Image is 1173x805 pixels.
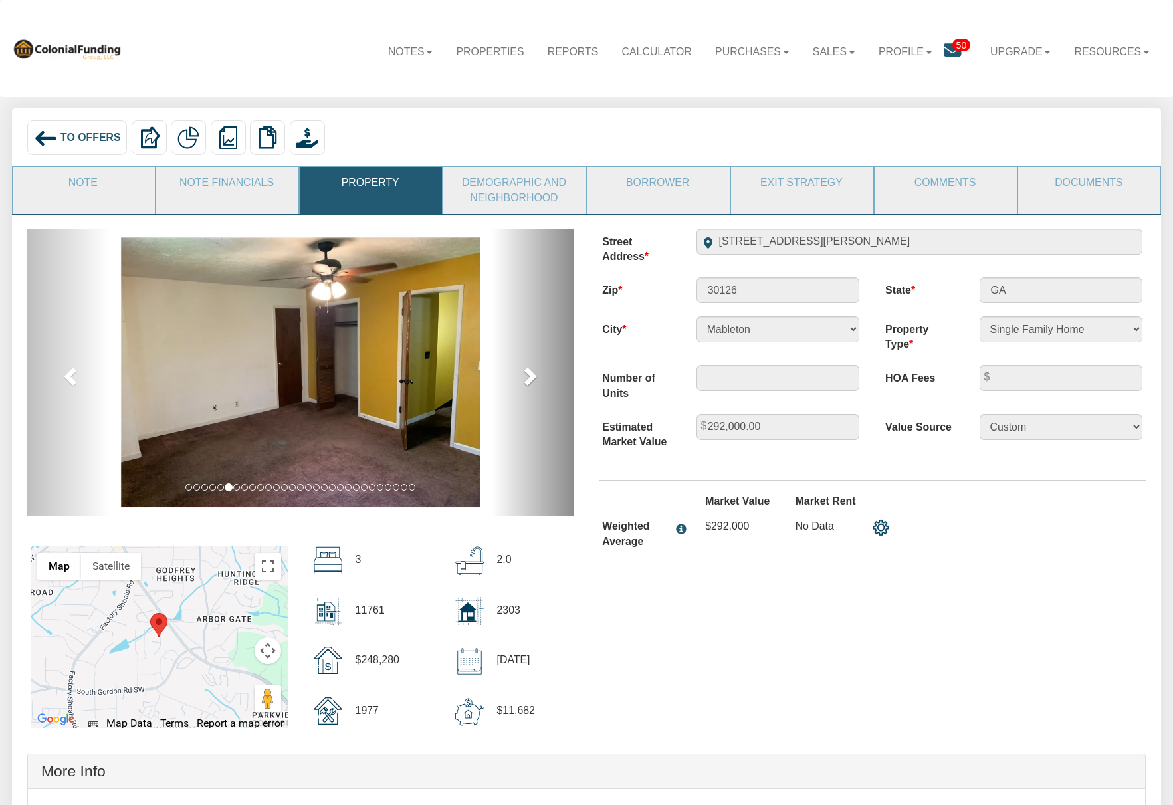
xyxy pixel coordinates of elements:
[255,637,281,664] button: Map camera controls
[217,126,239,148] img: reports.png
[705,519,770,534] p: $292,000
[356,697,379,725] p: 1977
[589,277,684,298] label: Zip
[610,33,704,70] a: Calculator
[587,167,728,200] a: Borrower
[796,519,860,534] p: No Data
[703,33,801,70] a: Purchases
[314,597,343,626] img: lot_size.svg
[455,697,484,727] img: down_payment.svg
[589,229,684,265] label: Street Address
[873,316,967,352] label: Property Type
[255,553,281,580] button: Toggle fullscreen view
[34,711,78,728] img: Google
[37,553,81,580] button: Show street map
[497,647,530,674] p: [DATE]
[314,546,343,576] img: beds.svg
[801,33,867,70] a: Sales
[944,33,978,72] a: 50
[314,647,343,674] img: sold_price.svg
[376,33,445,70] a: Notes
[693,494,782,509] label: Market Value
[41,763,1132,780] h4: More Info
[356,647,399,674] p: $248,280
[589,316,684,338] label: City
[873,277,967,298] label: State
[455,546,484,576] img: bath.svg
[177,126,199,148] img: partial.png
[300,167,441,200] a: Property
[13,167,154,200] a: Note
[497,697,535,725] p: $11,682
[88,719,98,728] button: Keyboard shortcuts
[497,597,520,624] p: 2303
[1018,167,1159,200] a: Documents
[875,167,1015,200] a: Comments
[106,719,152,728] button: Map Data
[1063,33,1161,70] a: Resources
[138,126,160,148] img: export.svg
[60,132,121,143] span: To Offers
[589,414,684,450] label: Estimated Market Value
[455,597,484,626] img: home_size.svg
[121,237,480,507] img: 574481
[197,717,284,729] a: Report a map error
[81,553,141,580] button: Show satellite imagery
[443,167,584,214] a: Demographic and Neighborhood
[257,126,278,148] img: copy.png
[296,126,318,148] img: purchase_offer.png
[497,546,512,574] p: 2.0
[536,33,610,70] a: Reports
[873,414,967,435] label: Value Source
[978,33,1062,70] a: Upgrade
[34,711,78,728] a: Open this area in Google Maps (opens a new window)
[156,167,297,200] a: Note Financials
[602,519,670,549] div: Weighted Average
[445,33,536,70] a: Properties
[873,365,967,386] label: HOA Fees
[782,494,872,509] label: Market Rent
[255,685,281,712] button: Drag Pegman onto the map to open Street View
[150,613,167,637] div: Marker
[873,519,890,536] img: settings.png
[589,365,684,401] label: Number of Units
[356,597,385,624] p: 11761
[867,33,944,70] a: Profile
[952,39,970,52] span: 50
[455,647,484,676] img: sold_date.svg
[160,717,189,729] a: Terms (opens in new tab)
[731,167,872,200] a: Exit Strategy
[314,697,343,725] img: year_built.svg
[356,546,362,574] p: 3
[12,37,122,60] img: 569736
[34,126,57,150] img: back_arrow_left_icon.svg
